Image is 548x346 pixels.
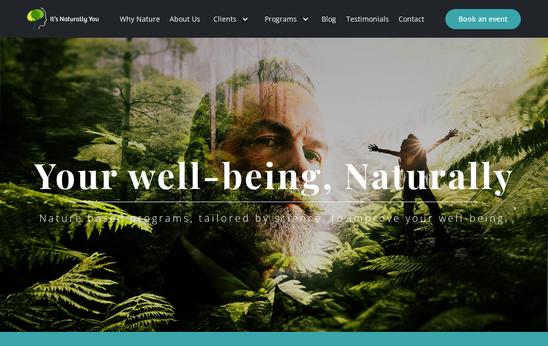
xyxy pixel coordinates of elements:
[27,8,103,31] a: home
[265,14,297,24] div: Programs
[165,2,205,36] a: About Us
[39,212,509,224] div: Nature based programs, tailored by science, to improve your well-being.
[317,2,341,36] a: Blog
[257,2,317,36] div: Programs
[115,2,165,36] a: Why Nature
[394,2,429,36] a: Contact
[205,2,257,36] div: Clients
[19,155,529,194] h1: Your well-being, Naturally
[341,2,394,36] a: Testimonials
[213,14,237,24] div: Clients
[445,9,521,29] a: Book an event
